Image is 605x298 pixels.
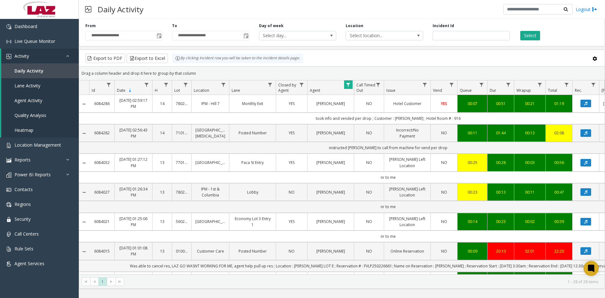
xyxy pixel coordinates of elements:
a: YES [280,101,303,107]
span: Page 1 [98,278,107,286]
kendo-pager-info: 1 - 28 of 28 items [128,279,598,284]
span: Location [194,88,209,93]
label: From [85,23,96,29]
div: 00:13 [491,189,510,195]
span: Select location... [346,31,407,40]
a: [PERSON_NAME] [311,130,350,136]
span: Reports [14,157,31,163]
a: 02:01 [518,248,542,254]
a: 13 [156,248,168,254]
a: YES [280,160,303,166]
a: IPM - 1st & Columbia [195,186,225,198]
a: Hotel Customer [388,101,427,107]
a: [GEOGRAPHIC_DATA]/[GEOGRAPHIC_DATA] [195,160,225,166]
a: 00:23 [491,219,510,225]
a: 13 [156,219,168,225]
a: Collapse Details [79,219,89,225]
a: NO [435,219,453,225]
a: 14 [156,101,168,107]
img: 'icon' [6,39,11,44]
a: 6084015 [93,248,111,254]
span: Lot [174,88,180,93]
img: 'icon' [6,143,11,148]
a: 780264 [176,189,187,195]
a: 00:11 [518,189,542,195]
a: 20:10 [491,248,510,254]
a: Lot Filter Menu [181,80,190,89]
a: IPM - Hill 7 [195,101,225,107]
a: 01:19 [550,101,568,107]
a: [DATE] 01:27:12 PM [118,156,148,168]
a: NO [358,189,380,195]
span: NO [289,248,295,254]
a: 00:11 [461,130,483,136]
div: Drag a column header and drop it here to group by that column [79,68,605,79]
a: [DATE] 01:26:34 PM [118,186,148,198]
a: 710153 [176,130,187,136]
a: YES [280,219,303,225]
a: Collapse Details [79,249,89,254]
a: Vend Filter Menu [447,80,456,89]
span: Call Centers [14,231,39,237]
a: Collapse Details [79,131,89,136]
a: 00:51 [491,101,510,107]
div: 22:20 [550,248,568,254]
span: Closed by Agent [278,82,296,93]
span: Wrapup [516,88,531,93]
img: logout [592,6,597,13]
span: YES [289,160,295,165]
a: 6084032 [93,160,111,166]
a: Queue Filter Menu [477,80,486,89]
a: 00:02 [518,219,542,225]
a: Id Filter Menu [105,80,113,89]
span: Vend [433,88,442,93]
a: NO [358,160,380,166]
span: Location Management [14,142,61,148]
a: Rec. Filter Menu [589,80,598,89]
a: NO [358,248,380,254]
a: Monthly Exit [233,101,272,107]
span: NO [289,190,295,195]
div: 00:03 [518,160,542,166]
span: Heatmap [14,127,33,133]
a: [PERSON_NAME] Left Location [388,186,427,198]
a: Incorrect/No Payment [388,127,427,139]
a: Lobby [233,189,272,195]
a: NO [280,189,303,195]
a: 00:28 [491,160,510,166]
img: 'icon' [6,24,11,29]
a: Activity [1,49,79,63]
span: Agent [310,88,320,93]
span: Activity [14,53,29,59]
a: [DATE] 01:01:08 PM [118,245,148,257]
div: Data table [79,80,605,274]
a: Posted Number [233,130,272,136]
span: Live Queue Monitor [14,38,55,44]
a: Date Filter Menu [142,80,151,89]
a: [PERSON_NAME] [311,101,350,107]
a: 010016 [176,248,187,254]
a: 13 [156,189,168,195]
img: 'icon' [6,261,11,266]
img: 'icon' [6,187,11,192]
a: Agent Activity [1,93,79,108]
a: Total Filter Menu [562,80,571,89]
a: 6084282 [93,130,111,136]
div: 00:25 [461,160,483,166]
a: 00:21 [518,101,542,107]
span: YES [441,101,447,106]
span: Agent Activity [14,97,42,103]
span: Queue [460,88,472,93]
label: To [172,23,177,29]
a: 00:09 [461,248,483,254]
div: 02:08 [550,130,568,136]
span: Select day... [259,31,321,40]
a: 00:13 [518,130,542,136]
a: YES [280,130,303,136]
